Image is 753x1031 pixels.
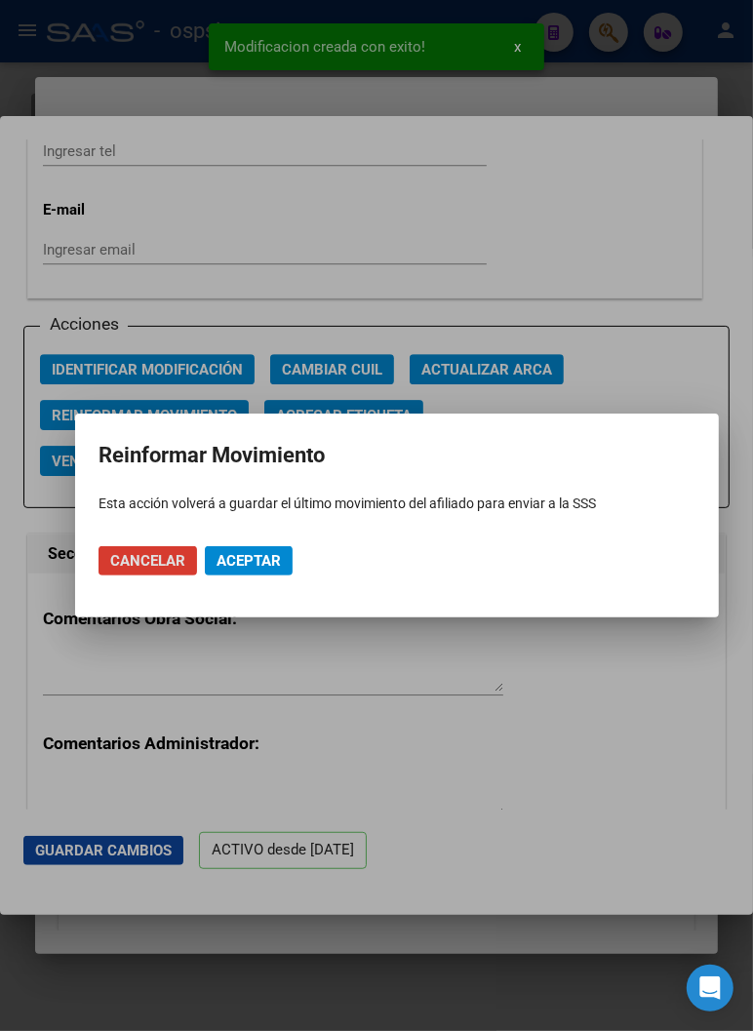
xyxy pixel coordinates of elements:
div: Open Intercom Messenger [687,965,733,1011]
button: Aceptar [205,546,293,575]
span: Aceptar [217,552,281,570]
span: Cancelar [110,552,185,570]
p: Esta acción volverá a guardar el último movimiento del afiliado para enviar a la SSS [99,494,695,514]
h2: Reinformar Movimiento [99,437,695,474]
button: Cancelar [99,546,197,575]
